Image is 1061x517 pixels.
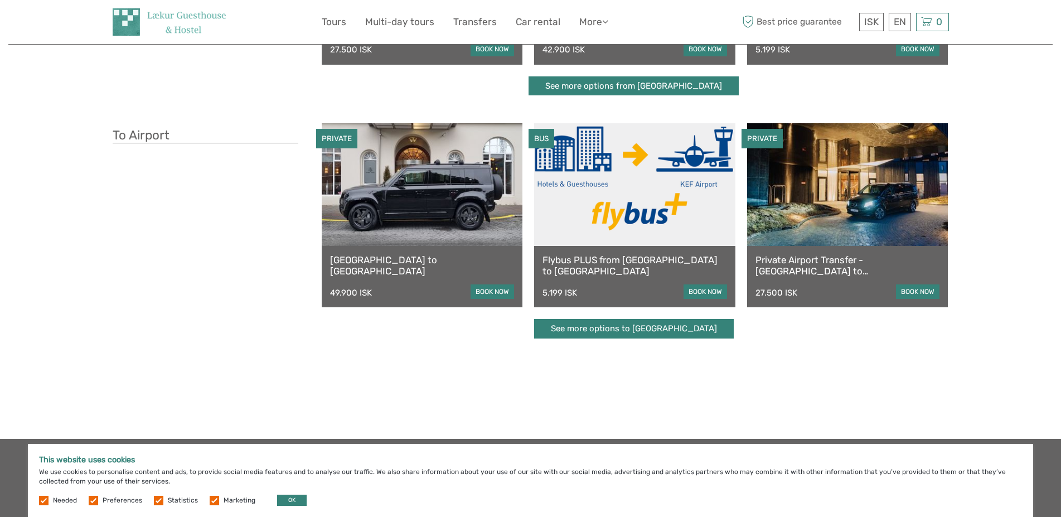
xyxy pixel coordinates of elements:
a: Tours [322,14,346,30]
a: Transfers [453,14,497,30]
span: ISK [864,16,879,27]
a: Multi-day tours [365,14,434,30]
a: book now [684,284,727,299]
a: [GEOGRAPHIC_DATA] to [GEOGRAPHIC_DATA] [330,254,515,277]
a: More [579,14,608,30]
div: 49.900 ISK [330,288,372,298]
label: Preferences [103,496,142,505]
a: Flybus PLUS from [GEOGRAPHIC_DATA] to [GEOGRAPHIC_DATA] [542,254,727,277]
div: EN [889,13,911,31]
div: 42.900 ISK [542,45,585,55]
a: See more options from [GEOGRAPHIC_DATA] [529,76,739,96]
div: 5.199 ISK [755,45,790,55]
a: Car rental [516,14,560,30]
img: 1393-ab20600c-628f-4394-a375-2f00fb33ce06_logo_small.jpg [113,8,226,36]
div: 5.199 ISK [542,288,577,298]
div: PRIVATE [742,129,783,148]
h3: To Airport [113,128,298,143]
label: Marketing [224,496,255,505]
a: See more options to [GEOGRAPHIC_DATA] [534,319,734,339]
a: book now [684,42,727,56]
div: BUS [529,129,554,148]
label: Needed [53,496,77,505]
h5: This website uses cookies [39,455,1022,465]
a: book now [471,284,514,299]
button: OK [277,495,307,506]
div: 27.500 ISK [330,45,372,55]
span: Best price guarantee [740,13,856,31]
div: PRIVATE [316,129,357,148]
label: Statistics [168,496,198,505]
span: 0 [934,16,944,27]
div: 27.500 ISK [755,288,797,298]
div: We use cookies to personalise content and ads, to provide social media features and to analyse ou... [28,444,1033,517]
a: Private Airport Transfer - [GEOGRAPHIC_DATA] to [GEOGRAPHIC_DATA] [755,254,940,277]
p: We're away right now. Please check back later! [16,20,126,28]
a: book now [896,42,939,56]
button: Open LiveChat chat widget [128,17,142,31]
a: book now [896,284,939,299]
a: book now [471,42,514,56]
